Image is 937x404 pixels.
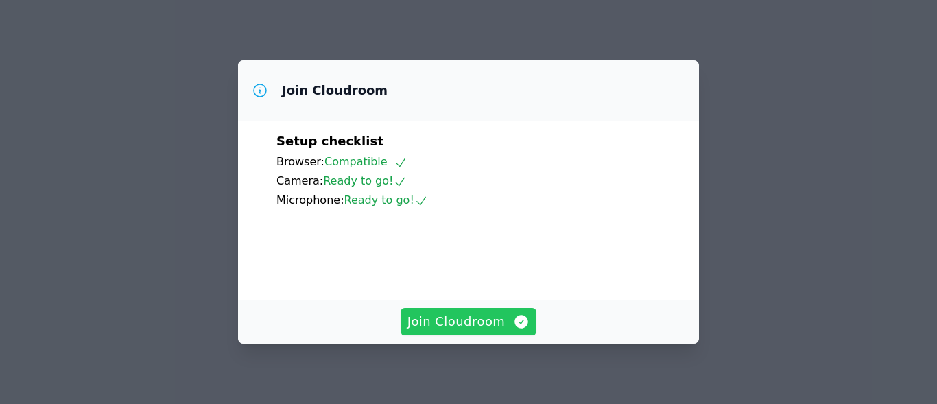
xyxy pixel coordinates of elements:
[276,134,383,148] span: Setup checklist
[276,155,324,168] span: Browser:
[324,155,407,168] span: Compatible
[323,174,407,187] span: Ready to go!
[401,308,537,335] button: Join Cloudroom
[407,312,530,331] span: Join Cloudroom
[276,174,323,187] span: Camera:
[276,193,344,206] span: Microphone:
[344,193,428,206] span: Ready to go!
[282,82,388,99] h3: Join Cloudroom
